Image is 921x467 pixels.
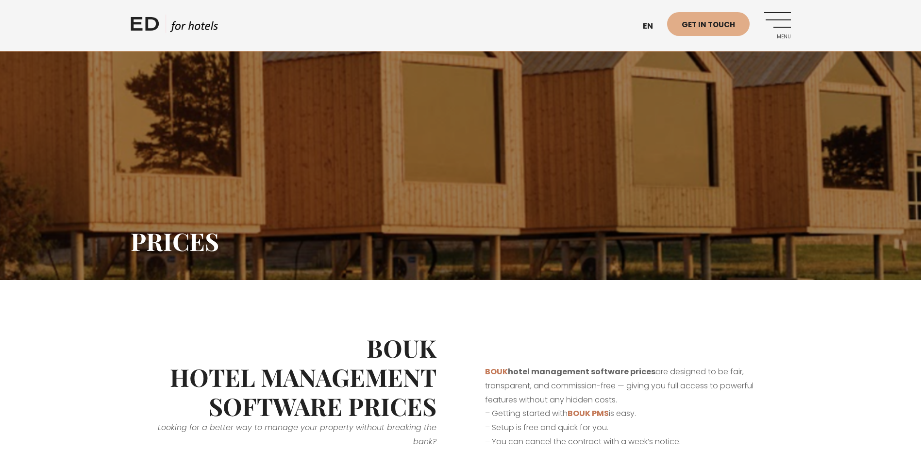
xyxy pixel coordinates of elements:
[485,366,655,377] strong: hotel management software prices
[155,334,436,421] h2: BOUK Hotel Management Software Prices
[485,421,767,435] p: – Setup is free and quick for you.
[568,408,609,419] a: BOUK PMS
[485,435,767,449] p: – You can cancel the contract with a week’s notice.
[667,12,750,36] a: Get in touch
[764,12,791,39] a: Menu
[638,15,667,38] a: en
[131,225,219,257] span: Prices
[485,365,767,407] p: are designed to be fair, transparent, and commission-free — giving you full access to powerful fe...
[131,15,218,39] a: ED HOTELS
[485,407,767,421] p: – Getting started with is easy.
[485,366,508,377] a: BOUK
[158,422,436,447] em: Looking for a better way to manage your property without breaking the bank?
[764,34,791,40] span: Menu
